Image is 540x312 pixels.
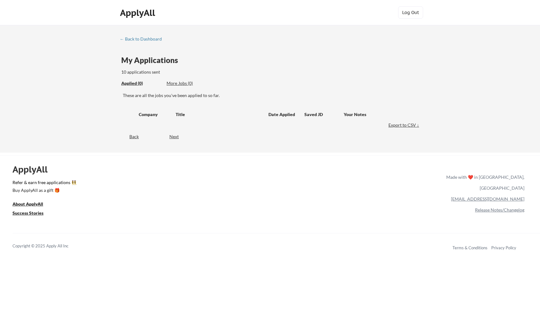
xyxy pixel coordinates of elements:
[139,111,170,118] div: Company
[444,172,524,193] div: Made with ❤️ in [GEOGRAPHIC_DATA], [GEOGRAPHIC_DATA]
[169,134,186,140] div: Next
[398,6,423,19] button: Log Out
[475,207,524,212] a: Release Notes/Changelog
[268,111,296,118] div: Date Applied
[12,243,84,249] div: Copyright © 2025 Apply All Inc
[12,187,75,195] a: Buy ApplyAll as a gift 🎁
[176,111,262,118] div: Title
[123,92,421,99] div: These are all the jobs you've been applied to so far.
[344,111,415,118] div: Your Notes
[12,210,52,217] a: Success Stories
[12,201,52,208] a: About ApplyAll
[451,196,524,202] a: [EMAIL_ADDRESS][DOMAIN_NAME]
[120,134,139,140] div: Back
[167,80,212,87] div: These are job applications we think you'd be a good fit for, but couldn't apply you to automatica...
[304,109,344,120] div: Saved JD
[121,56,183,64] div: My Applications
[121,80,162,87] div: These are all the jobs you've been applied to so far.
[12,201,43,207] u: About ApplyAll
[452,245,487,250] a: Terms & Conditions
[120,37,167,41] div: ← Back to Dashboard
[121,69,242,75] div: 10 applications sent
[120,7,157,18] div: ApplyAll
[491,245,516,250] a: Privacy Policy
[12,180,316,187] a: Refer & earn free applications 👯‍♀️
[388,122,421,128] div: Export to CSV ↓
[12,188,75,193] div: Buy ApplyAll as a gift 🎁
[167,80,212,86] div: More Jobs (0)
[121,80,162,86] div: Applied (0)
[120,37,167,43] a: ← Back to Dashboard
[12,164,55,175] div: ApplyAll
[12,210,43,216] u: Success Stories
